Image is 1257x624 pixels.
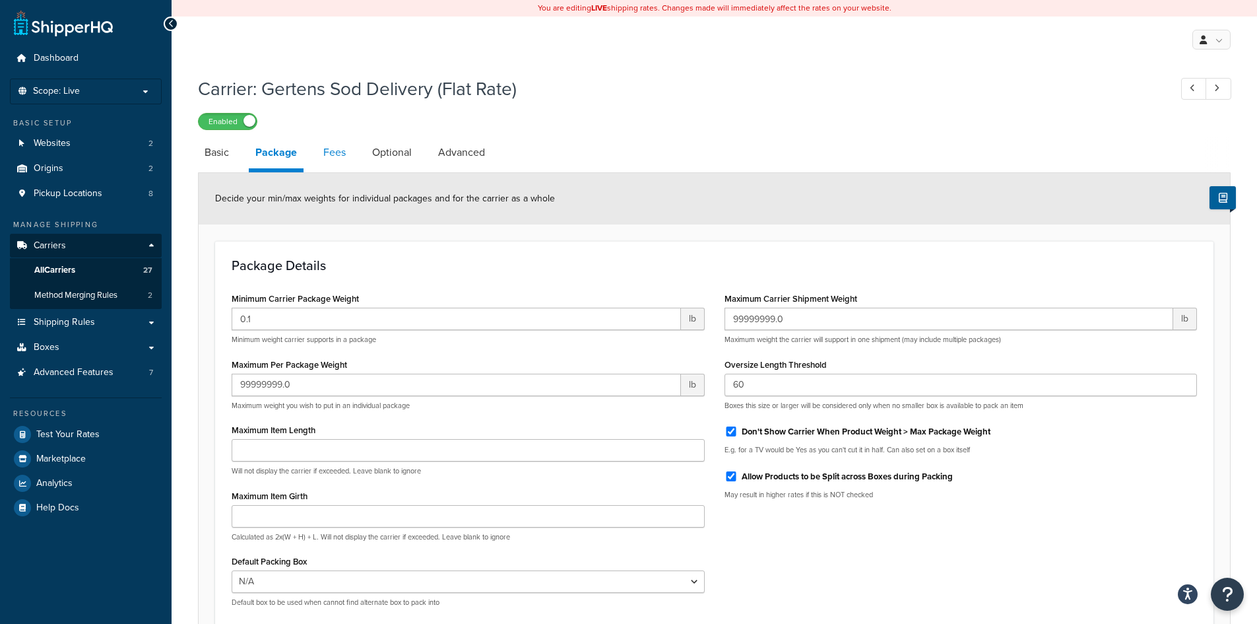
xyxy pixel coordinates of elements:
span: Scope: Live [33,86,80,97]
label: Maximum Item Length [232,425,315,435]
a: Websites2 [10,131,162,156]
button: Open Resource Center [1211,578,1244,611]
p: Boxes this size or larger will be considered only when no smaller box is available to pack an item [725,401,1198,411]
span: Origins [34,163,63,174]
span: Advanced Features [34,367,113,378]
a: Dashboard [10,46,162,71]
p: E.g. for a TV would be Yes as you can't cut it in half. Can also set on a box itself [725,445,1198,455]
a: Basic [198,137,236,168]
a: Help Docs [10,496,162,520]
span: Test Your Rates [36,429,100,440]
h1: Carrier: Gertens Sod Delivery (Flat Rate) [198,76,1157,102]
span: lb [681,308,705,330]
a: Origins2 [10,156,162,181]
div: Manage Shipping [10,219,162,230]
span: Boxes [34,342,59,353]
label: Maximum Per Package Weight [232,360,347,370]
a: Package [249,137,304,172]
label: Minimum Carrier Package Weight [232,294,359,304]
div: Resources [10,408,162,419]
li: Carriers [10,234,162,309]
span: Analytics [36,478,73,489]
label: Maximum Item Girth [232,491,307,501]
li: Advanced Features [10,361,162,385]
label: Default Packing Box [232,557,307,567]
a: Advanced Features7 [10,361,162,385]
li: Method Merging Rules [10,283,162,308]
span: Carriers [34,240,66,252]
label: Enabled [199,114,257,129]
label: Maximum Carrier Shipment Weight [725,294,857,304]
span: Method Merging Rules [34,290,117,301]
a: Method Merging Rules2 [10,283,162,308]
li: Origins [10,156,162,181]
span: 7 [149,367,153,378]
a: Shipping Rules [10,310,162,335]
a: Test Your Rates [10,423,162,446]
a: Boxes [10,335,162,360]
span: Shipping Rules [34,317,95,328]
p: Maximum weight you wish to put in an individual package [232,401,705,411]
a: Carriers [10,234,162,258]
span: Dashboard [34,53,79,64]
span: 2 [148,290,152,301]
span: Pickup Locations [34,188,102,199]
label: Oversize Length Threshold [725,360,827,370]
span: 2 [148,138,153,149]
a: Next Record [1206,78,1231,100]
span: All Carriers [34,265,75,276]
a: Optional [366,137,418,168]
span: Help Docs [36,503,79,514]
span: Decide your min/max weights for individual packages and for the carrier as a whole [215,191,555,205]
a: Fees [317,137,352,168]
p: Default box to be used when cannot find alternate box to pack into [232,598,705,607]
span: lb [681,374,705,396]
span: Websites [34,138,71,149]
b: LIVE [591,2,607,14]
a: Previous Record [1181,78,1207,100]
span: 8 [148,188,153,199]
span: 2 [148,163,153,174]
p: May result in higher rates if this is NOT checked [725,490,1198,500]
a: Marketplace [10,447,162,471]
li: Websites [10,131,162,156]
p: Calculated as 2x(W + H) + L. Will not display the carrier if exceeded. Leave blank to ignore [232,532,705,542]
button: Show Help Docs [1209,186,1236,209]
div: Basic Setup [10,118,162,129]
label: Allow Products to be Split across Boxes during Packing [742,471,953,483]
li: Pickup Locations [10,182,162,206]
h3: Package Details [232,258,1197,273]
label: Don't Show Carrier When Product Weight > Max Package Weight [742,426,990,438]
span: lb [1173,308,1197,330]
span: 27 [143,265,152,276]
span: Marketplace [36,454,86,465]
p: Maximum weight the carrier will support in one shipment (may include multiple packages) [725,335,1198,345]
a: Pickup Locations8 [10,182,162,206]
p: Minimum weight carrier supports in a package [232,335,705,345]
a: Advanced [432,137,492,168]
a: Analytics [10,471,162,495]
a: AllCarriers27 [10,258,162,283]
p: Will not display the carrier if exceeded. Leave blank to ignore [232,466,705,476]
